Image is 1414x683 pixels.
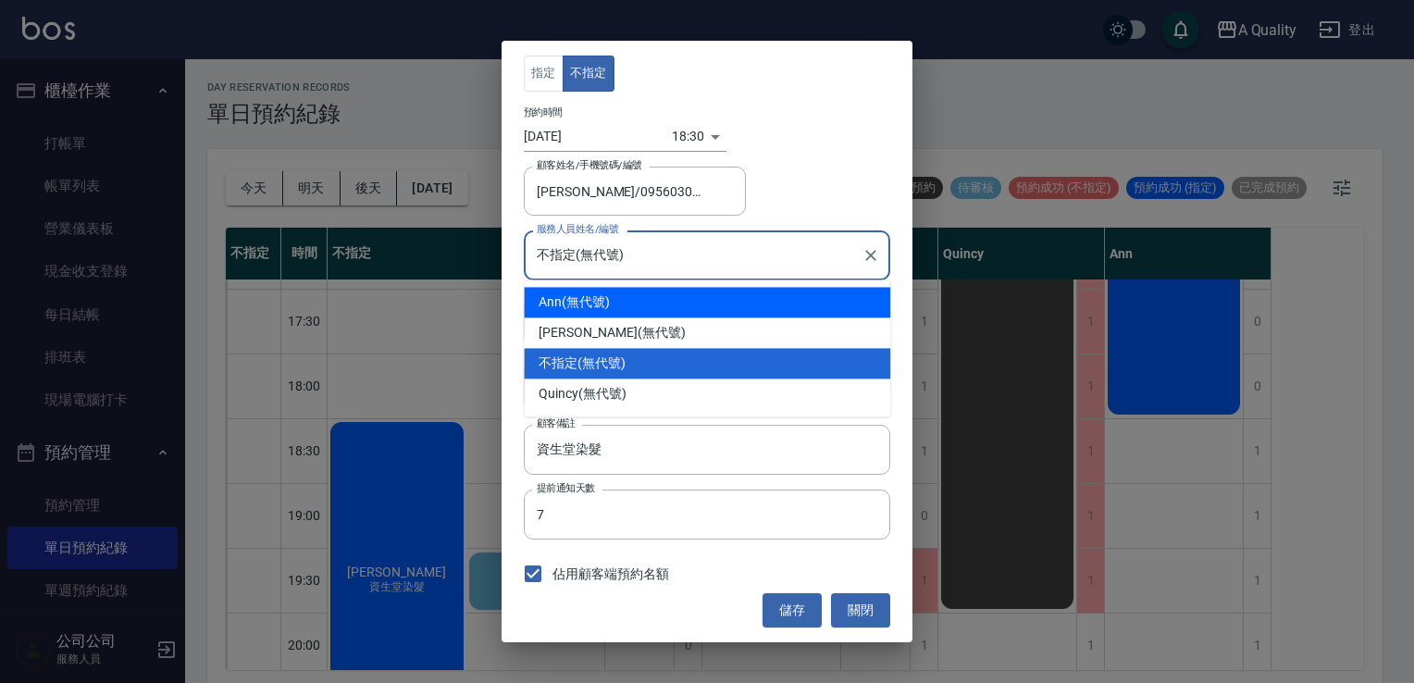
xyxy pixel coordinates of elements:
[524,348,890,379] div: (無代號)
[524,56,564,92] button: 指定
[552,565,669,584] span: 佔用顧客端預約名額
[539,354,577,373] span: 不指定
[524,287,890,317] div: (無代號)
[524,106,563,119] label: 預約時間
[763,593,822,627] button: 儲存
[539,323,637,342] span: [PERSON_NAME]
[524,379,890,409] div: (無代號)
[524,317,890,348] div: (無代號)
[831,593,890,627] button: 關閉
[563,56,614,92] button: 不指定
[537,416,576,430] label: 顧客備註
[537,481,595,495] label: 提前通知天數
[537,222,618,236] label: 服務人員姓名/編號
[672,121,704,152] div: 18:30
[537,158,642,172] label: 顧客姓名/手機號碼/編號
[858,242,884,268] button: Clear
[539,292,562,312] span: Ann
[539,384,578,404] span: Quincy
[524,121,672,152] input: Choose date, selected date is 2025-10-12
